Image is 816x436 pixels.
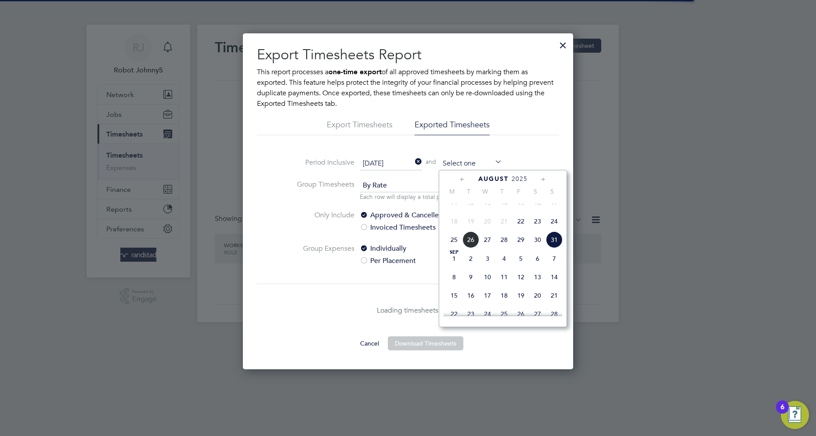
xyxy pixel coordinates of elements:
[513,269,529,285] span: 12
[289,243,354,266] label: Group Expenses
[546,250,563,267] span: 7
[546,213,563,230] span: 24
[360,210,507,220] label: Approved & Cancelled Timesheets
[546,306,563,322] span: 28
[496,269,513,285] span: 11
[781,401,809,429] button: Open Resource Center, 6 new notifications
[446,231,462,248] span: 25
[529,213,546,230] span: 23
[496,213,513,230] span: 21
[513,250,529,267] span: 5
[513,287,529,304] span: 19
[479,269,496,285] span: 10
[327,119,393,135] li: Export Timesheets
[479,250,496,267] span: 3
[462,269,479,285] span: 9
[478,175,509,183] span: August
[513,213,529,230] span: 22
[446,250,462,267] span: 1
[479,231,496,248] span: 27
[462,306,479,322] span: 23
[496,231,513,248] span: 28
[388,336,463,350] button: Download Timesheets
[477,187,494,195] span: W
[494,187,510,195] span: T
[360,243,507,254] label: Individually
[360,256,507,266] label: Per Placement
[415,119,490,135] li: Exported Timesheets
[479,195,496,211] span: 13
[529,250,546,267] span: 6
[529,269,546,285] span: 13
[360,179,446,192] span: By Rate
[257,305,559,316] p: Loading timesheets
[460,187,477,195] span: T
[257,46,559,64] h2: Export Timesheets Report
[513,306,529,322] span: 26
[479,306,496,322] span: 24
[510,187,527,195] span: F
[462,250,479,267] span: 2
[780,407,784,418] div: 6
[546,287,563,304] span: 21
[360,157,422,170] input: Select one
[289,157,354,169] label: Period Inclusive
[496,287,513,304] span: 18
[289,179,354,199] label: Group Timesheets
[446,250,462,255] span: Sep
[257,67,559,109] p: This report processes a of all approved timesheets by marking them as exported. This feature help...
[422,157,440,170] span: and
[462,195,479,211] span: 12
[360,222,507,233] label: Invoiced Timesheets
[446,213,462,230] span: 18
[289,210,354,233] label: Only Include
[513,231,529,248] span: 29
[360,192,491,201] p: Each row will display a total per rate per worker
[444,187,460,195] span: M
[446,287,462,304] span: 15
[479,213,496,230] span: 20
[496,195,513,211] span: 14
[546,269,563,285] span: 14
[546,231,563,248] span: 31
[513,195,529,211] span: 15
[529,195,546,211] span: 16
[446,195,462,211] span: 11
[479,287,496,304] span: 17
[496,250,513,267] span: 4
[462,231,479,248] span: 26
[496,306,513,322] span: 25
[546,195,563,211] span: 17
[353,336,386,350] button: Cancel
[527,187,544,195] span: S
[529,287,546,304] span: 20
[544,187,560,195] span: S
[512,175,527,183] span: 2025
[440,157,502,170] input: Select one
[446,306,462,322] span: 22
[529,231,546,248] span: 30
[329,68,382,76] b: one-time export
[462,287,479,304] span: 16
[446,269,462,285] span: 8
[529,306,546,322] span: 27
[462,213,479,230] span: 19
